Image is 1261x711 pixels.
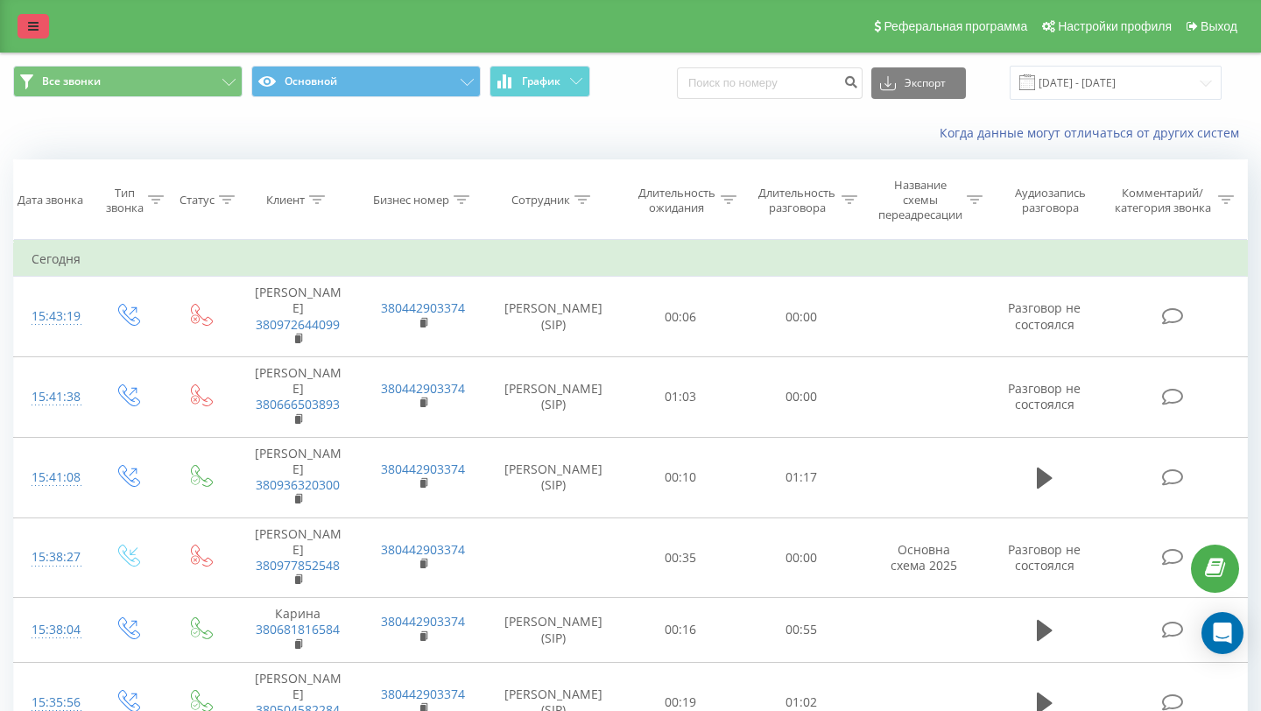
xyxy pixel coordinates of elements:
a: 380442903374 [381,613,465,630]
input: Поиск по номеру [677,67,863,99]
td: Карина [236,598,361,663]
div: Аудиозапись разговора [1003,186,1098,215]
a: 380442903374 [381,461,465,477]
a: 380977852548 [256,557,340,574]
div: 15:38:27 [32,540,74,574]
td: [PERSON_NAME] (SIP) [486,437,621,517]
a: 380681816584 [256,621,340,637]
td: 00:55 [741,598,862,663]
div: Длительность разговора [757,186,837,215]
a: 380442903374 [381,686,465,702]
td: 01:17 [741,437,862,517]
td: 00:10 [621,437,742,517]
td: [PERSON_NAME] (SIP) [486,357,621,438]
div: Комментарий/категория звонка [1111,186,1214,215]
button: Экспорт [871,67,966,99]
div: 15:38:04 [32,613,74,647]
button: График [490,66,590,97]
a: 380442903374 [381,380,465,397]
span: Разговор не состоялся [1008,541,1081,574]
td: [PERSON_NAME] [236,357,361,438]
button: Основной [251,66,481,97]
td: [PERSON_NAME] (SIP) [486,598,621,663]
div: 15:43:19 [32,299,74,334]
span: Выход [1201,19,1237,33]
span: Разговор не состоялся [1008,380,1081,412]
div: Open Intercom Messenger [1201,612,1243,654]
td: [PERSON_NAME] [236,277,361,357]
div: 15:41:08 [32,461,74,495]
td: 00:00 [741,517,862,598]
span: Настройки профиля [1058,19,1172,33]
td: [PERSON_NAME] [236,437,361,517]
td: [PERSON_NAME] [236,517,361,598]
td: 01:03 [621,357,742,438]
div: 15:41:38 [32,380,74,414]
a: 380666503893 [256,396,340,412]
div: Бизнес номер [373,193,449,208]
td: 00:35 [621,517,742,598]
a: 380442903374 [381,299,465,316]
td: 00:00 [741,357,862,438]
a: 380972644099 [256,316,340,333]
div: Сотрудник [511,193,570,208]
div: Тип звонка [106,186,144,215]
td: 00:06 [621,277,742,357]
div: Клиент [266,193,305,208]
span: Все звонки [42,74,101,88]
td: Сегодня [14,242,1248,277]
a: 380442903374 [381,541,465,558]
td: Основна схема 2025 [862,517,987,598]
td: 00:16 [621,598,742,663]
span: Реферальная программа [884,19,1027,33]
div: Статус [180,193,215,208]
div: Название схемы переадресации [877,178,962,222]
div: Длительность ожидания [637,186,717,215]
div: Дата звонка [18,193,83,208]
td: 00:00 [741,277,862,357]
button: Все звонки [13,66,243,97]
span: Разговор не состоялся [1008,299,1081,332]
a: Когда данные могут отличаться от других систем [940,124,1248,141]
span: График [522,75,560,88]
a: 380936320300 [256,476,340,493]
td: [PERSON_NAME] (SIP) [486,277,621,357]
